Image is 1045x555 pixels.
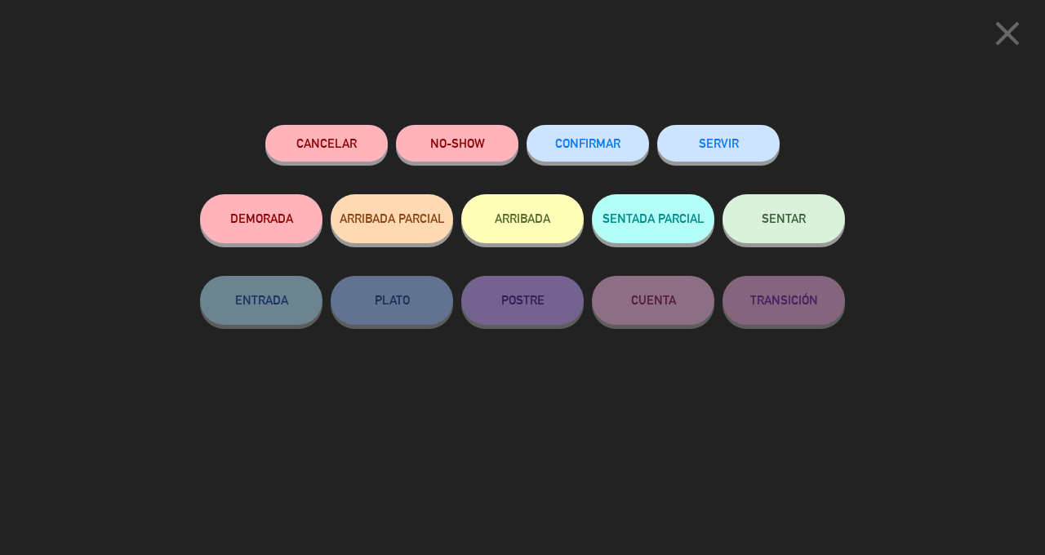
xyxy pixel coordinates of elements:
button: ENTRADA [200,276,322,325]
button: SENTAR [723,194,845,243]
button: close [982,12,1033,60]
i: close [987,13,1028,54]
button: ARRIBADA [461,194,584,243]
span: CONFIRMAR [555,136,620,150]
button: PLATO [331,276,453,325]
button: TRANSICIÓN [723,276,845,325]
button: CUENTA [592,276,714,325]
span: ARRIBADA PARCIAL [340,211,445,225]
button: ARRIBADA PARCIAL [331,194,453,243]
button: Cancelar [265,125,388,162]
button: SERVIR [657,125,780,162]
span: SENTAR [762,211,806,225]
button: POSTRE [461,276,584,325]
button: CONFIRMAR [527,125,649,162]
button: DEMORADA [200,194,322,243]
button: NO-SHOW [396,125,518,162]
button: SENTADA PARCIAL [592,194,714,243]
